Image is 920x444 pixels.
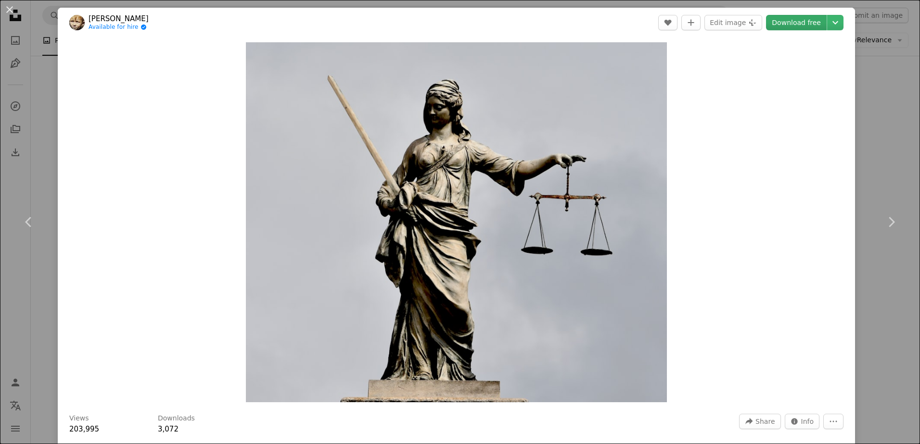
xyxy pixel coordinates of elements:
[827,15,843,30] button: Choose download size
[89,14,149,24] a: [PERSON_NAME]
[69,414,89,423] h3: Views
[158,425,179,433] span: 3,072
[801,414,814,429] span: Info
[755,414,775,429] span: Share
[681,15,701,30] button: Add to Collection
[246,42,666,402] button: Zoom in on this image
[785,414,820,429] button: Stats about this image
[89,24,149,31] a: Available for hire
[158,414,195,423] h3: Downloads
[766,15,827,30] a: Download free
[69,425,99,433] span: 203,995
[862,176,920,268] a: Next
[823,414,843,429] button: More Actions
[739,414,780,429] button: Share this image
[69,15,85,30] img: Go to ALEJANDRO POHLENZ's profile
[658,15,677,30] button: Like
[704,15,762,30] button: Edit image
[246,42,666,402] img: A statue of lady justice holding a sword and a scale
